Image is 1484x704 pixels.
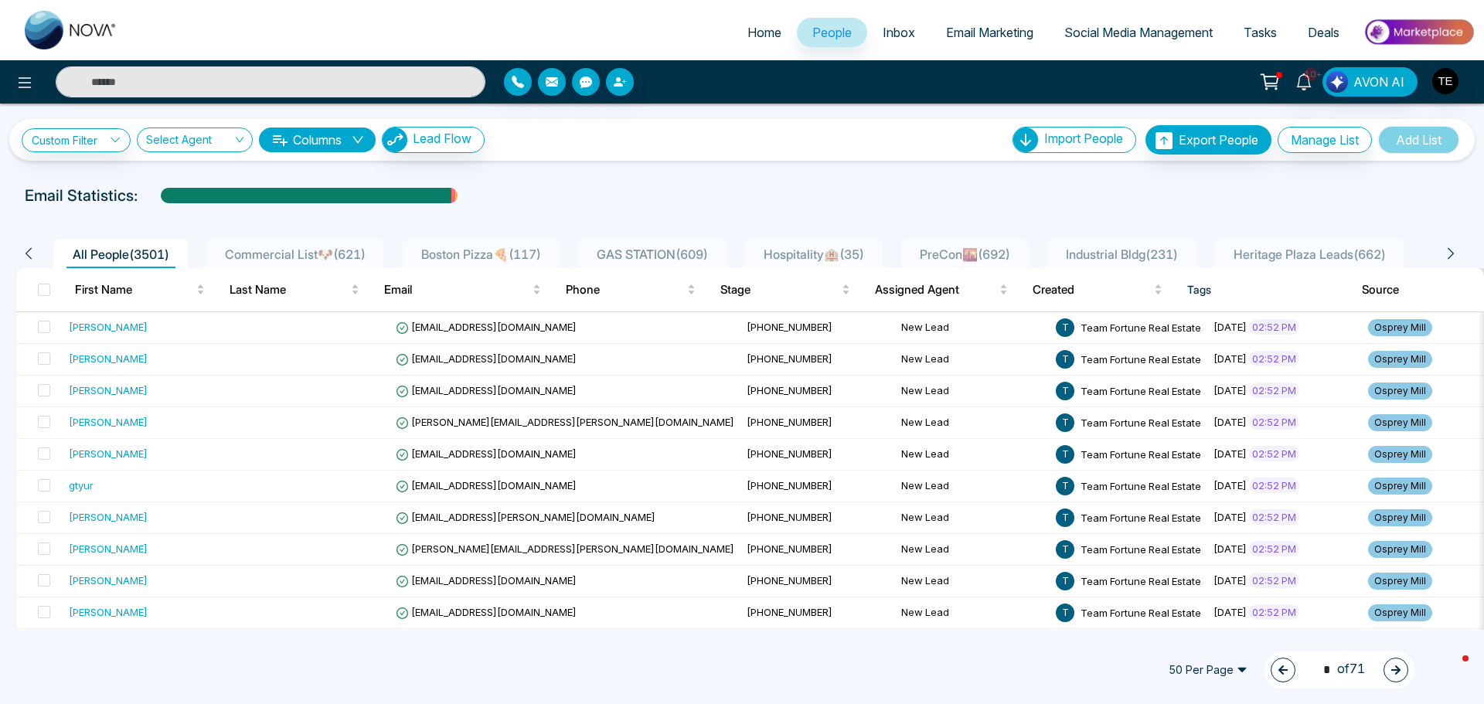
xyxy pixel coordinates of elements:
[384,281,529,299] span: Email
[895,407,1050,439] td: New Lead
[69,383,148,398] div: [PERSON_NAME]
[1056,604,1074,622] span: T
[1368,351,1432,368] span: Osprey Mill
[895,502,1050,534] td: New Lead
[1249,604,1299,620] span: 02:52 PM
[1081,511,1201,523] span: Team Fortune Real Estate
[372,268,553,311] th: Email
[1213,416,1247,428] span: [DATE]
[219,247,372,262] span: Commercial List🐶 ( 621 )
[25,184,138,207] p: Email Statistics:
[931,18,1049,47] a: Email Marketing
[1213,606,1247,618] span: [DATE]
[1081,574,1201,587] span: Team Fortune Real Estate
[1362,281,1480,299] span: Source
[747,606,832,618] span: [PHONE_NUMBER]
[867,18,931,47] a: Inbox
[1249,573,1299,588] span: 02:52 PM
[553,268,708,311] th: Phone
[747,542,832,555] span: [PHONE_NUMBER]
[352,134,364,146] span: down
[1249,446,1299,461] span: 02:52 PM
[396,416,734,428] span: [PERSON_NAME][EMAIL_ADDRESS][PERSON_NAME][DOMAIN_NAME]
[69,478,94,493] div: gtyur
[1249,319,1299,335] span: 02:52 PM
[1056,477,1074,495] span: T
[863,268,1020,311] th: Assigned Agent
[747,321,832,333] span: [PHONE_NUMBER]
[1081,447,1201,460] span: Team Fortune Real Estate
[1081,479,1201,491] span: Team Fortune Real Estate
[1368,446,1432,463] span: Osprey Mill
[1081,606,1201,618] span: Team Fortune Real Estate
[757,247,870,262] span: Hospitality🏨 ( 35 )
[69,604,148,620] div: [PERSON_NAME]
[1213,447,1247,460] span: [DATE]
[396,479,577,491] span: [EMAIL_ADDRESS][DOMAIN_NAME]
[1213,321,1247,333] span: [DATE]
[1292,18,1355,47] a: Deals
[1249,541,1299,556] span: 02:52 PM
[396,384,577,396] span: [EMAIL_ADDRESS][DOMAIN_NAME]
[25,11,117,49] img: Nova CRM Logo
[747,447,832,460] span: [PHONE_NUMBER]
[895,566,1050,597] td: New Lead
[1175,268,1350,311] th: Tags
[566,281,684,299] span: Phone
[1249,509,1299,525] span: 02:52 PM
[396,511,655,523] span: [EMAIL_ADDRESS][PERSON_NAME][DOMAIN_NAME]
[1363,15,1475,49] img: Market-place.gif
[883,25,915,40] span: Inbox
[797,18,867,47] a: People
[1278,127,1372,153] button: Manage List
[1368,604,1432,621] span: Osprey Mill
[747,384,832,396] span: [PHONE_NUMBER]
[1249,478,1299,493] span: 02:52 PM
[747,511,832,523] span: [PHONE_NUMBER]
[1158,658,1258,682] span: 50 Per Page
[747,25,781,40] span: Home
[946,25,1033,40] span: Email Marketing
[382,127,485,153] button: Lead Flow
[1044,131,1123,146] span: Import People
[1368,414,1432,431] span: Osprey Mill
[1145,125,1271,155] button: Export People
[1322,67,1418,97] button: AVON AI
[1060,247,1184,262] span: Industrial Bldg ( 231 )
[1056,413,1074,432] span: T
[1353,73,1404,91] span: AVON AI
[1081,384,1201,396] span: Team Fortune Real Estate
[1064,25,1213,40] span: Social Media Management
[895,439,1050,471] td: New Lead
[1213,511,1247,523] span: [DATE]
[1213,574,1247,587] span: [DATE]
[413,131,471,146] span: Lead Flow
[69,509,148,525] div: [PERSON_NAME]
[396,321,577,333] span: [EMAIL_ADDRESS][DOMAIN_NAME]
[875,281,996,299] span: Assigned Agent
[376,127,485,153] a: Lead FlowLead Flow
[1033,281,1151,299] span: Created
[396,352,577,365] span: [EMAIL_ADDRESS][DOMAIN_NAME]
[747,352,832,365] span: [PHONE_NUMBER]
[895,471,1050,502] td: New Lead
[1308,25,1339,40] span: Deals
[69,573,148,588] div: [PERSON_NAME]
[1244,25,1277,40] span: Tasks
[1213,352,1247,365] span: [DATE]
[1056,382,1074,400] span: T
[1368,319,1432,336] span: Osprey Mill
[1249,351,1299,366] span: 02:52 PM
[69,541,148,556] div: [PERSON_NAME]
[1228,18,1292,47] a: Tasks
[708,268,863,311] th: Stage
[1049,18,1228,47] a: Social Media Management
[895,629,1050,661] td: New Lead
[75,281,193,299] span: First Name
[1056,508,1074,527] span: T
[1227,247,1392,262] span: Heritage Plaza Leads ( 662 )
[1213,542,1247,555] span: [DATE]
[396,447,577,460] span: [EMAIL_ADDRESS][DOMAIN_NAME]
[1326,71,1348,93] img: Lead Flow
[69,319,148,335] div: [PERSON_NAME]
